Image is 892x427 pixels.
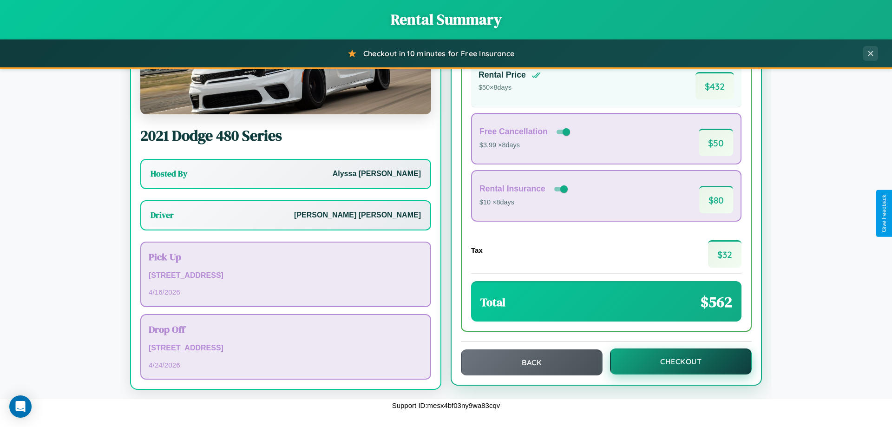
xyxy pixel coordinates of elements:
p: Alyssa [PERSON_NAME] [333,167,421,181]
p: $3.99 × 8 days [479,139,572,151]
p: $10 × 8 days [479,197,570,209]
h3: Driver [151,210,174,221]
span: Checkout in 10 minutes for Free Insurance [363,49,514,58]
button: Checkout [610,348,752,374]
h4: Rental Price [479,70,526,80]
button: Back [461,349,603,375]
div: Give Feedback [881,195,887,232]
span: $ 50 [699,129,733,156]
p: [PERSON_NAME] [PERSON_NAME] [294,209,421,222]
p: 4 / 24 / 2026 [149,359,423,371]
p: 4 / 16 / 2026 [149,286,423,298]
h3: Pick Up [149,250,423,263]
p: [STREET_ADDRESS] [149,342,423,355]
p: [STREET_ADDRESS] [149,269,423,282]
h4: Free Cancellation [479,127,548,137]
span: $ 432 [695,72,734,99]
h4: Tax [471,246,483,254]
h3: Drop Off [149,322,423,336]
p: Support ID: mesx4bf03ny9wa83cqv [392,399,500,412]
h2: 2021 Dodge 480 Series [140,125,431,146]
span: $ 80 [699,186,733,213]
h3: Hosted By [151,168,187,179]
h3: Total [480,295,505,310]
span: $ 32 [708,240,741,268]
h1: Rental Summary [9,9,883,30]
p: $ 50 × 8 days [479,82,541,94]
h4: Rental Insurance [479,184,545,194]
span: $ 562 [701,292,732,312]
div: Open Intercom Messenger [9,395,32,418]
